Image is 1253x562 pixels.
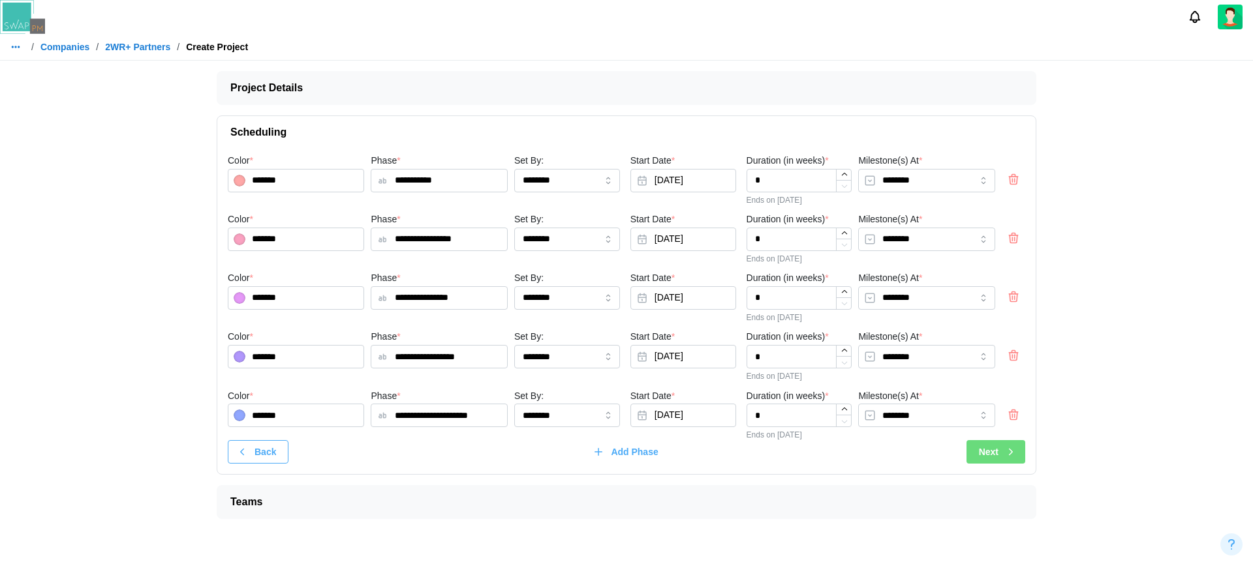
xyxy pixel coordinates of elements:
[228,154,253,168] label: Color
[630,169,736,192] button: Aug 19, 2025
[1218,5,1243,29] img: 2Q==
[967,440,1025,464] button: Next
[747,213,829,227] label: Duration (in weeks)
[858,389,922,404] label: Milestone(s) At
[979,441,998,463] span: Next
[255,441,276,463] span: Back
[96,42,99,52] div: /
[230,486,1012,518] span: Teams
[371,213,400,227] label: Phase
[228,213,253,227] label: Color
[371,271,400,286] label: Phase
[630,404,736,427] button: Aug 19, 2025
[1184,6,1206,28] button: Notifications
[217,486,1036,518] button: Teams
[371,389,400,404] label: Phase
[630,271,675,286] label: Start Date
[31,42,34,52] div: /
[858,271,922,286] label: Milestone(s) At
[230,72,1012,104] span: Project Details
[747,313,852,322] div: Ends on [DATE]
[217,149,1036,474] div: Scheduling
[630,154,675,168] label: Start Date
[217,72,1036,104] button: Project Details
[514,271,544,286] label: Set By:
[514,330,544,344] label: Set By:
[630,330,675,344] label: Start Date
[230,116,1012,149] span: Scheduling
[747,196,852,205] div: Ends on [DATE]
[186,42,248,52] div: Create Project
[611,441,658,463] span: Add Phase
[858,330,922,344] label: Milestone(s) At
[228,389,253,404] label: Color
[630,228,736,251] button: Aug 19, 2025
[630,286,736,310] button: Aug 19, 2025
[858,213,922,227] label: Milestone(s) At
[105,42,170,52] a: 2WR+ Partners
[228,330,253,344] label: Color
[40,42,89,52] a: Companies
[747,372,852,381] div: Ends on [DATE]
[747,389,829,404] label: Duration (in weeks)
[514,389,544,404] label: Set By:
[858,154,922,168] label: Milestone(s) At
[1218,5,1243,29] a: Zulqarnain Khalil
[630,389,675,404] label: Start Date
[630,213,675,227] label: Start Date
[747,154,829,168] label: Duration (in weeks)
[217,116,1036,149] button: Scheduling
[747,254,852,263] div: Ends on [DATE]
[584,440,670,464] button: Add Phase
[514,213,544,227] label: Set By:
[747,271,829,286] label: Duration (in weeks)
[228,440,288,464] button: Back
[371,330,400,344] label: Phase
[371,154,400,168] label: Phase
[228,271,253,286] label: Color
[747,430,852,439] div: Ends on [DATE]
[514,154,544,168] label: Set By:
[630,345,736,368] button: Aug 19, 2025
[747,330,829,344] label: Duration (in weeks)
[177,42,179,52] div: /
